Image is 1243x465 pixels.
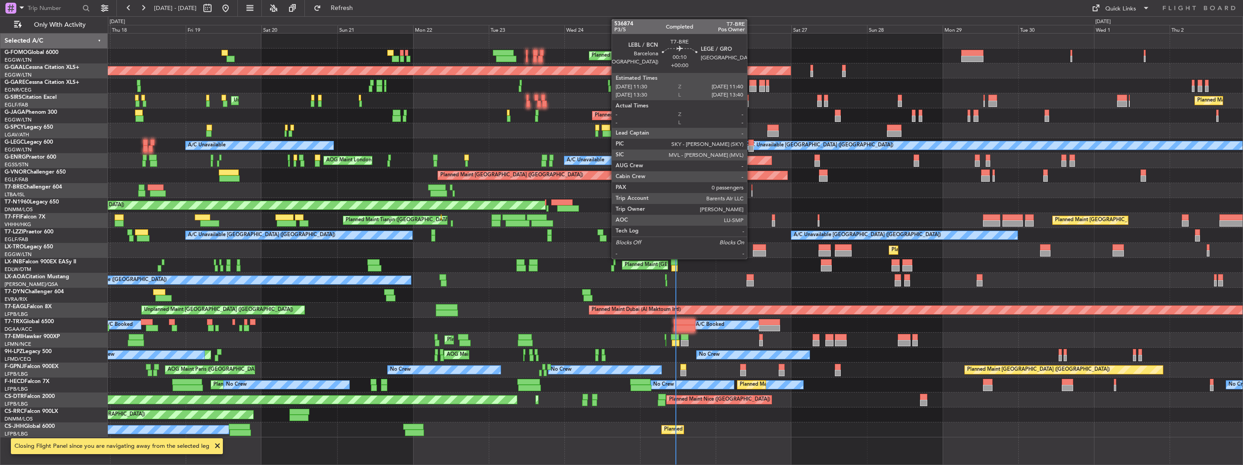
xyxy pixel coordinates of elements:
[5,379,24,384] span: F-HECD
[5,199,59,205] a: T7-N1960Legacy 650
[5,319,23,325] span: T7-TRX
[5,244,53,250] a: LX-TROLegacy 650
[440,169,583,182] div: Planned Maint [GEOGRAPHIC_DATA] ([GEOGRAPHIC_DATA])
[592,303,681,317] div: Planned Maint Dubai (Al Maktoum Intl)
[5,304,52,310] a: T7-EAGLFalcon 8X
[234,94,383,107] div: Unplanned Maint [GEOGRAPHIC_DATA] ([GEOGRAPHIC_DATA])
[5,125,24,130] span: G-SPCY
[5,319,54,325] a: T7-TRXGlobal 6500
[154,4,197,12] span: [DATE] - [DATE]
[5,199,30,205] span: T7-N1960
[5,221,31,228] a: VHHH/HKG
[326,154,428,167] div: AOG Maint London ([GEOGRAPHIC_DATA])
[5,424,55,429] a: CS-JHHGlobal 6000
[110,18,125,26] div: [DATE]
[5,110,25,115] span: G-JAGA
[567,154,604,167] div: A/C Unavailable
[595,109,737,122] div: Planned Maint [GEOGRAPHIC_DATA] ([GEOGRAPHIC_DATA])
[323,5,361,11] span: Refresh
[794,228,941,242] div: A/C Unavailable [GEOGRAPHIC_DATA] ([GEOGRAPHIC_DATA])
[5,191,25,198] a: LTBA/ISL
[188,228,335,242] div: A/C Unavailable [GEOGRAPHIC_DATA] ([GEOGRAPHIC_DATA])
[5,364,24,369] span: F-GPNJ
[5,95,57,100] a: G-SIRSCitation Excel
[5,102,28,108] a: EGLF/FAB
[5,274,69,280] a: LX-AOACitation Mustang
[5,386,28,392] a: LFPB/LBG
[5,281,58,288] a: [PERSON_NAME]/QSA
[261,25,337,33] div: Sat 20
[5,416,33,422] a: DNMM/LOS
[5,326,32,333] a: DGAA/ACC
[5,394,24,399] span: CS-DTR
[10,18,98,32] button: Only With Activity
[489,25,564,33] div: Tue 23
[5,289,64,295] a: T7-DYNChallenger 604
[943,25,1018,33] div: Mon 29
[551,363,572,377] div: No Crew
[390,363,411,377] div: No Crew
[669,393,770,407] div: Planned Maint Nice ([GEOGRAPHIC_DATA])
[1087,1,1154,15] button: Quick Links
[1105,5,1136,14] div: Quick Links
[5,401,28,407] a: LFPB/LBG
[5,349,52,354] a: 9H-LPZLegacy 500
[625,258,767,272] div: Planned Maint [GEOGRAPHIC_DATA] ([GEOGRAPHIC_DATA])
[5,140,53,145] a: G-LEGCLegacy 600
[1018,25,1094,33] div: Tue 30
[5,110,57,115] a: G-JAGAPhenom 300
[24,22,96,28] span: Only With Activity
[5,274,25,280] span: LX-AOA
[5,334,60,339] a: T7-EMIHawker 900XP
[5,266,31,273] a: EDLW/DTM
[1055,213,1198,227] div: Planned Maint [GEOGRAPHIC_DATA] ([GEOGRAPHIC_DATA])
[5,176,28,183] a: EGLF/FAB
[5,87,32,93] a: EGNR/CEG
[716,25,791,33] div: Fri 26
[5,125,53,130] a: G-SPCYLegacy 650
[5,409,58,414] a: CS-RRCFalcon 900LX
[346,213,451,227] div: Planned Maint Tianjin ([GEOGRAPHIC_DATA])
[5,146,32,153] a: EGGW/LTN
[653,378,674,392] div: No Crew
[592,49,734,63] div: Planned Maint [GEOGRAPHIC_DATA] ([GEOGRAPHIC_DATA])
[664,423,807,436] div: Planned Maint [GEOGRAPHIC_DATA] ([GEOGRAPHIC_DATA])
[5,184,23,190] span: T7-BRE
[5,371,28,378] a: LFPB/LBG
[5,259,76,265] a: LX-INBFalcon 900EX EASy II
[791,25,867,33] div: Sat 27
[309,1,364,15] button: Refresh
[5,356,31,363] a: LFMD/CEQ
[5,206,33,213] a: DNMM/LOS
[564,25,640,33] div: Wed 24
[867,25,943,33] div: Sun 28
[5,251,32,258] a: EGGW/LTN
[5,155,26,160] span: G-ENRG
[5,65,79,70] a: G-GAALCessna Citation XLS+
[5,80,25,85] span: G-GARE
[5,131,29,138] a: LGAV/ATH
[5,259,22,265] span: LX-INB
[5,364,58,369] a: F-GPNJFalcon 900EX
[891,243,1034,257] div: Planned Maint [GEOGRAPHIC_DATA] ([GEOGRAPHIC_DATA])
[1094,25,1170,33] div: Wed 1
[5,236,28,243] a: EGLF/FAB
[5,57,32,63] a: EGGW/LTN
[640,25,716,33] div: Thu 25
[5,72,32,78] a: EGGW/LTN
[104,318,133,332] div: A/C Booked
[5,311,28,318] a: LFPB/LBG
[5,155,56,160] a: G-ENRGPraetor 600
[5,80,79,85] a: G-GARECessna Citation XLS+
[5,214,45,220] a: T7-FFIFalcon 7X
[696,318,724,332] div: A/C Booked
[5,161,29,168] a: EGSS/STN
[746,139,893,152] div: A/C Unavailable [GEOGRAPHIC_DATA] ([GEOGRAPHIC_DATA])
[538,393,584,407] div: Planned Maint Sofia
[5,334,22,339] span: T7-EMI
[5,116,32,123] a: EGGW/LTN
[1095,18,1111,26] div: [DATE]
[168,363,263,377] div: AOG Maint Paris ([GEOGRAPHIC_DATA])
[5,289,25,295] span: T7-DYN
[188,139,226,152] div: A/C Unavailable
